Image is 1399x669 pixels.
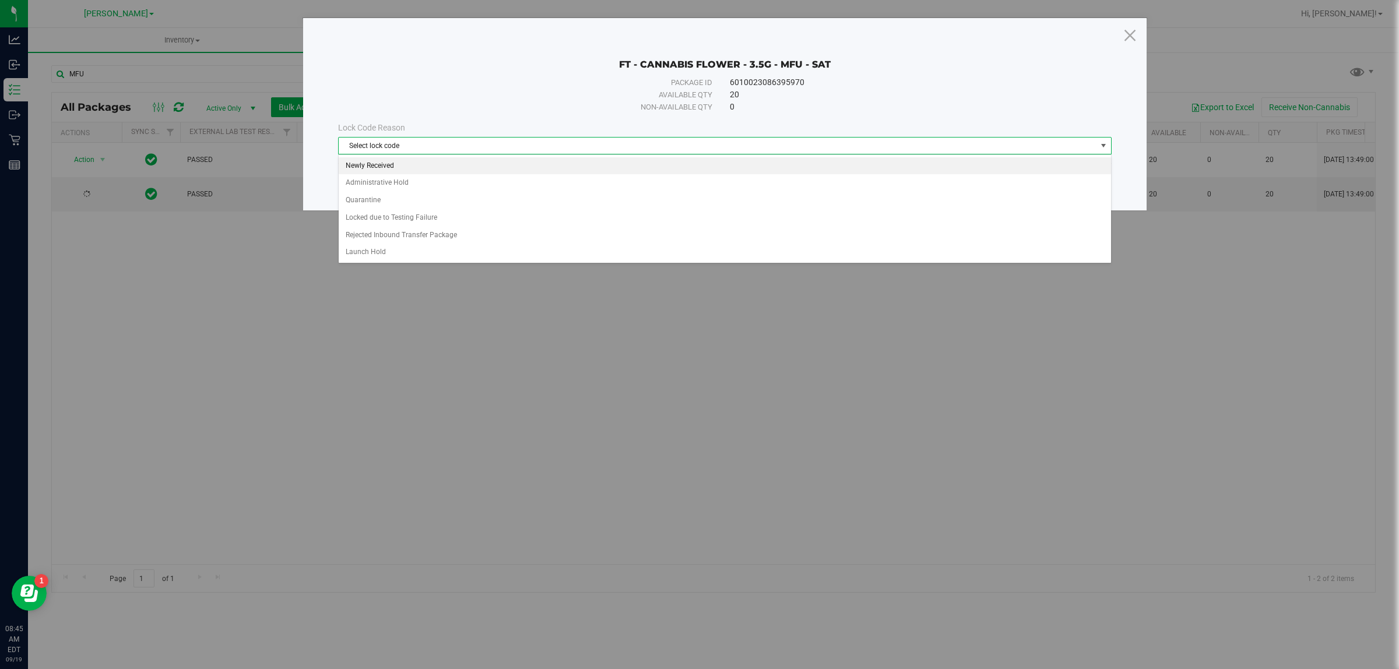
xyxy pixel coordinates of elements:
[12,576,47,611] iframe: Resource center
[338,123,405,132] span: Lock Code Reason
[372,101,712,113] div: Non-available qty
[730,101,1078,113] div: 0
[339,192,1110,209] li: Quarantine
[339,157,1110,175] li: Newly Received
[339,244,1110,261] li: Launch Hold
[339,174,1110,192] li: Administrative Hold
[339,227,1110,244] li: Rejected Inbound Transfer Package
[339,138,1096,154] span: Select lock code
[730,76,1078,89] div: 6010023086395970
[730,89,1078,101] div: 20
[339,209,1110,227] li: Locked due to Testing Failure
[1096,138,1111,154] span: select
[372,77,712,89] div: Package ID
[34,574,48,588] iframe: Resource center unread badge
[372,89,712,101] div: Available qty
[338,41,1112,71] div: FT - CANNABIS FLOWER - 3.5G - MFU - SAT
